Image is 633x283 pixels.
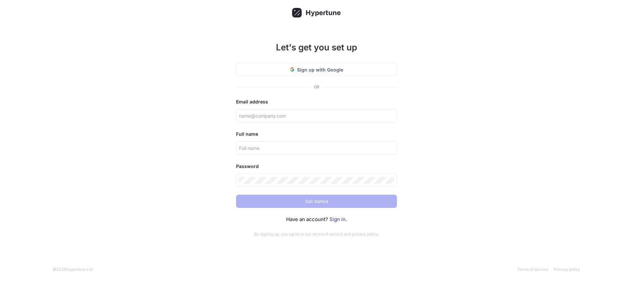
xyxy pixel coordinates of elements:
button: Get started [236,195,397,208]
a: Privacy policy [554,267,580,272]
div: Have an account? . [236,216,397,223]
p: By signing up, you agree to our and . [236,231,397,237]
button: Sign up with Google [236,63,397,76]
a: terms of service [313,232,343,237]
input: name@company.com [239,112,394,119]
div: OR [314,84,319,90]
div: Password [236,162,397,170]
a: privacy policy [352,232,378,237]
a: Terms of service [517,267,548,272]
div: Email address [236,98,397,106]
span: Sign up with Google [297,66,343,73]
div: Full name [236,130,397,138]
h1: Let's get you set up [236,41,397,54]
input: Full name [239,145,394,152]
a: Sign in [329,216,346,222]
div: © 2025 Hypertune Ltd [53,267,93,272]
span: Get started [305,199,328,203]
